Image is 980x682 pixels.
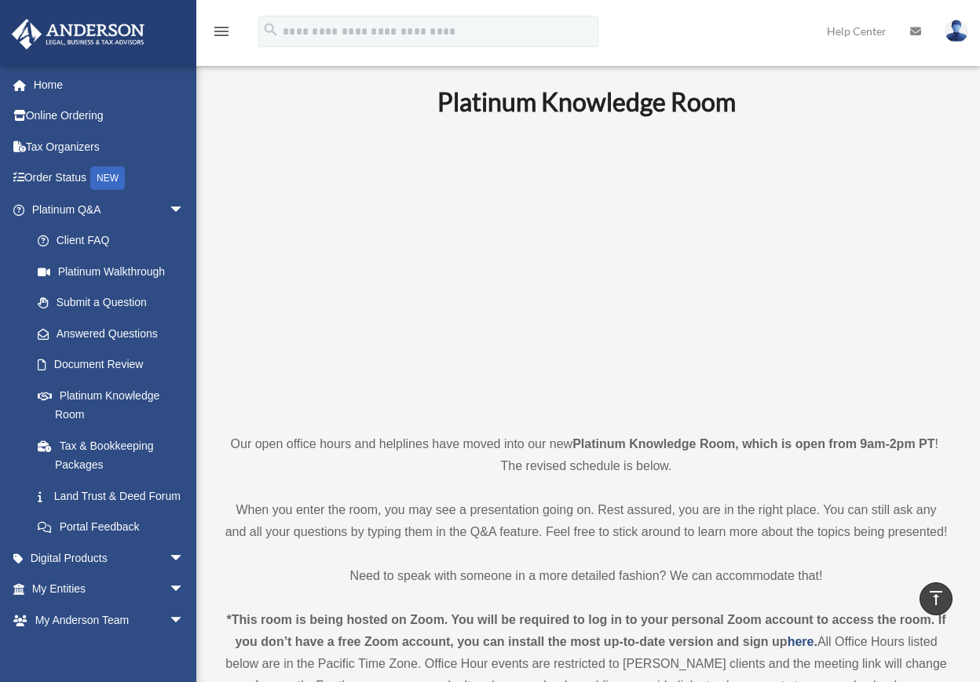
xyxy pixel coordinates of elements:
p: Need to speak with someone in a more detailed fashion? We can accommodate that! [224,565,949,587]
a: Order StatusNEW [11,162,208,195]
p: When you enter the room, you may see a presentation going on. Rest assured, you are in the right ... [224,499,949,543]
a: vertical_align_top [920,582,953,615]
a: Platinum Q&Aarrow_drop_down [11,194,208,225]
a: Land Trust & Deed Forum [22,480,208,512]
i: vertical_align_top [927,589,945,607]
a: Digital Productsarrow_drop_down [11,542,208,574]
span: arrow_drop_down [169,604,200,636]
i: menu [212,22,231,41]
a: Tax & Bookkeeping Packages [22,430,208,480]
strong: *This room is being hosted on Zoom. You will be required to log in to your personal Zoom account ... [227,613,946,648]
i: search [262,21,280,38]
strong: Platinum Knowledge Room, which is open from 9am-2pm PT [572,437,934,450]
a: menu [212,27,231,41]
a: Platinum Knowledge Room [22,380,200,430]
img: User Pic [945,20,968,42]
a: Platinum Walkthrough [22,256,208,287]
a: here [788,635,814,648]
a: Home [11,69,208,100]
a: Submit a Question [22,287,208,319]
img: Anderson Advisors Platinum Portal [7,19,149,49]
p: Our open office hours and helplines have moved into our new ! The revised schedule is below. [224,433,949,477]
iframe: 231110_Toby_KnowledgeRoom [351,139,822,404]
span: arrow_drop_down [169,542,200,574]
a: Answered Questions [22,318,208,349]
a: Document Review [22,349,208,381]
a: My Anderson Teamarrow_drop_down [11,604,208,636]
a: Portal Feedback [22,512,208,543]
strong: . [814,635,817,648]
div: NEW [90,166,125,190]
a: Client FAQ [22,225,208,257]
a: Online Ordering [11,100,208,132]
a: Tax Organizers [11,131,208,162]
span: arrow_drop_down [169,194,200,226]
span: arrow_drop_down [169,574,200,606]
b: Platinum Knowledge Room [437,86,736,117]
a: My Entitiesarrow_drop_down [11,574,208,605]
